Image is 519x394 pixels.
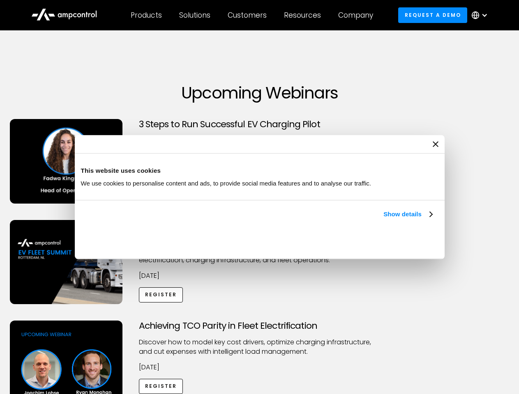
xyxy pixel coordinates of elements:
[139,363,381,372] p: [DATE]
[131,11,162,20] div: Products
[139,271,381,280] p: [DATE]
[433,141,438,147] button: Close banner
[81,180,371,187] span: We use cookies to personalise content and ads, to provide social media features and to analyse ou...
[179,11,210,20] div: Solutions
[398,7,467,23] a: Request a demo
[139,287,183,302] a: Register
[139,119,381,130] h3: 3 Steps to Run Successful EV Charging Pilot
[228,11,267,20] div: Customers
[81,166,438,176] div: This website uses cookies
[317,229,435,252] button: Okay
[139,321,381,331] h3: Achieving TCO Parity in Fleet Electrification
[338,11,373,20] div: Company
[10,83,510,103] h1: Upcoming Webinars
[284,11,321,20] div: Resources
[139,338,381,356] p: Discover how to model key cost drivers, optimize charging infrastructure, and cut expenses with i...
[383,209,432,219] a: Show details
[139,379,183,394] a: Register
